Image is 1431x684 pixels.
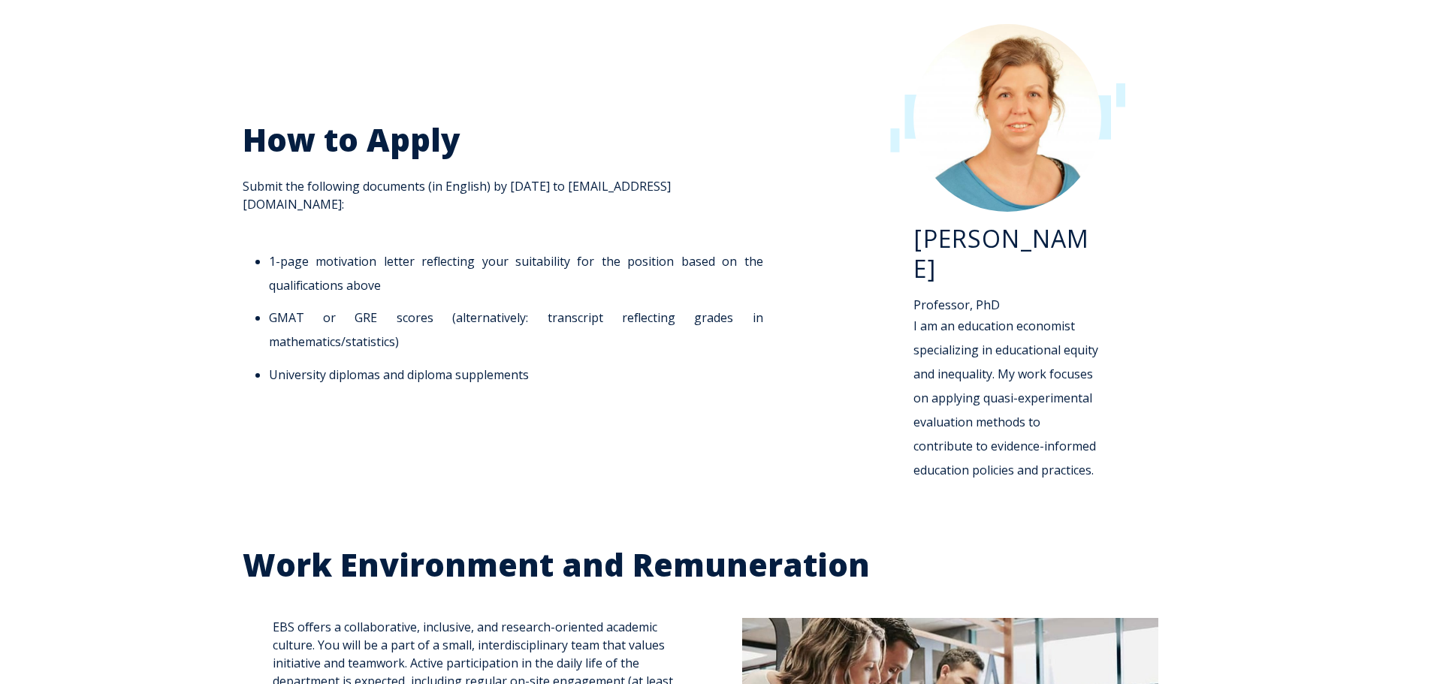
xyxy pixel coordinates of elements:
h3: [PERSON_NAME] [913,224,1101,284]
span: Submit the following documents (in English) by [DATE] to [EMAIL_ADDRESS][DOMAIN_NAME]: [243,120,771,387]
li: 1-page motivation letter reflecting your suitability for the position based on the qualifications... [269,249,763,297]
li: GMAT or GRE scores (alternatively: transcript reflecting grades in mathematics/statistics) [269,306,763,354]
span: I am an education economist specializing in educational equity and inequality. My work focuses on... [913,318,1098,478]
div: Professor, PhD [913,296,1101,314]
li: University diplomas and diploma supplements [269,363,763,387]
img: _MG_9026_edited [913,24,1101,212]
h2: How to Apply [243,120,771,160]
h2: Work Environment and Remuneration [243,545,1189,585]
